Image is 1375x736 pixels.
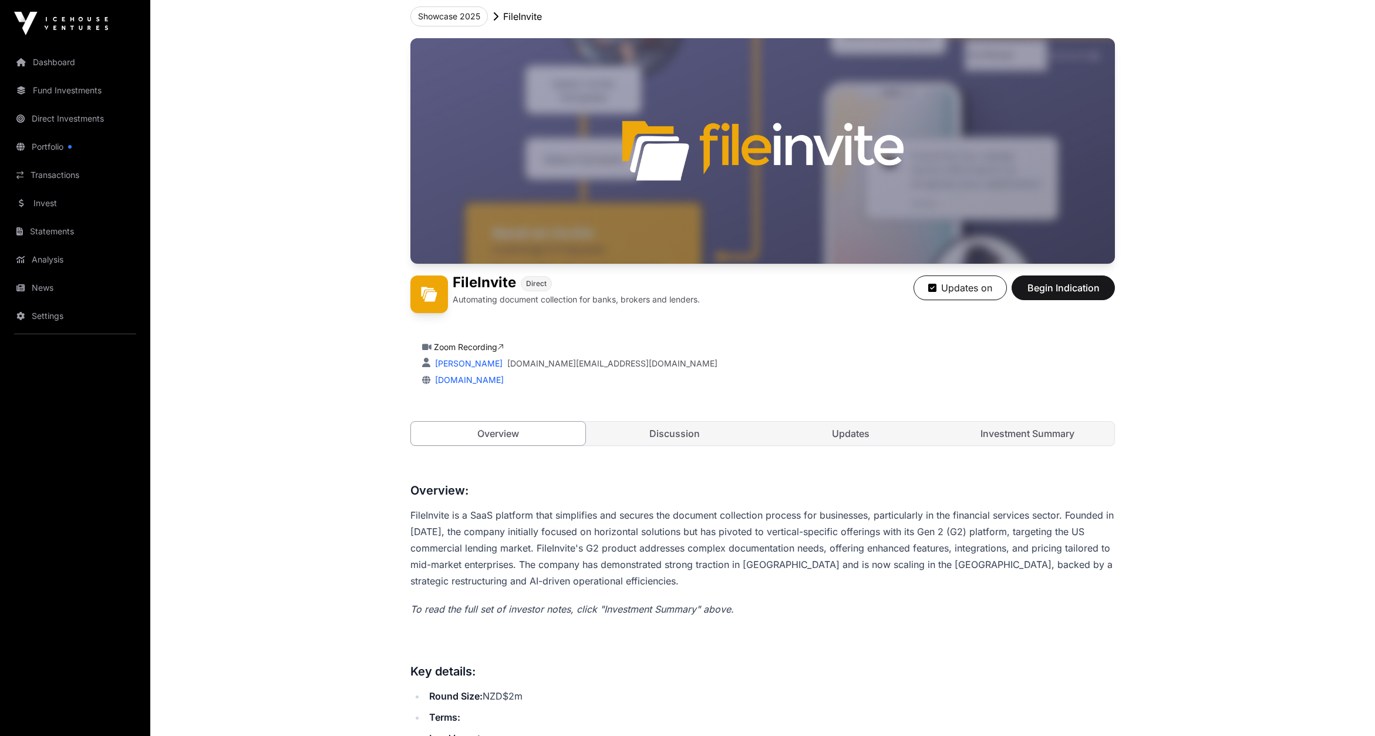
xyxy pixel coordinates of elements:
[429,690,483,702] strong: Round Size:
[410,38,1115,264] img: FileInvite
[410,603,734,615] em: To read the full set of investor notes, click "Investment Summary" above.
[433,358,503,368] a: [PERSON_NAME]
[9,78,141,103] a: Fund Investments
[410,6,488,26] button: Showcase 2025
[9,303,141,329] a: Settings
[9,106,141,132] a: Direct Investments
[588,422,762,445] a: Discussion
[9,219,141,244] a: Statements
[9,162,141,188] a: Transactions
[429,711,460,723] strong: Terms:
[526,279,547,288] span: Direct
[503,9,542,23] p: FileInvite
[507,358,717,369] a: [DOMAIN_NAME][EMAIL_ADDRESS][DOMAIN_NAME]
[9,190,141,216] a: Invest
[411,422,1114,445] nav: Tabs
[1012,275,1115,300] button: Begin Indication
[410,421,586,446] a: Overview
[410,481,1115,500] h3: Overview:
[941,422,1115,445] a: Investment Summary
[426,688,1115,704] li: NZD$2m
[410,662,1115,681] h3: Key details:
[1316,680,1375,736] iframe: Chat Widget
[9,49,141,75] a: Dashboard
[1012,287,1115,299] a: Begin Indication
[434,342,504,352] a: Zoom Recording
[9,275,141,301] a: News
[14,12,108,35] img: Icehouse Ventures Logo
[9,247,141,273] a: Analysis
[914,275,1007,300] button: Updates on
[410,275,448,313] img: FileInvite
[1026,281,1100,295] span: Begin Indication
[764,422,938,445] a: Updates
[430,375,504,385] a: [DOMAIN_NAME]
[9,134,141,160] a: Portfolio
[410,507,1115,589] p: FileInvite is a SaaS platform that simplifies and secures the document collection process for bus...
[453,294,700,305] p: Automating document collection for banks, brokers and lenders.
[453,275,516,291] h1: FileInvite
